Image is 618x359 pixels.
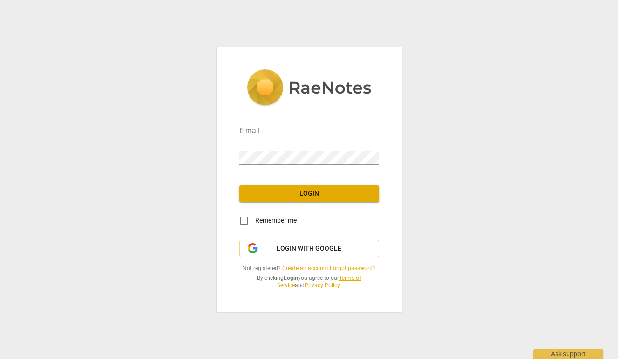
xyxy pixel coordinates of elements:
[277,244,341,253] span: Login with Google
[305,282,340,289] a: Privacy Policy
[282,265,328,271] a: Create an account
[255,216,297,225] span: Remember me
[284,275,298,281] b: Login
[239,264,379,272] span: Not registered? |
[330,265,375,271] a: Forgot password?
[247,189,372,198] span: Login
[533,349,603,359] div: Ask support
[247,69,372,108] img: 5ac2273c67554f335776073100b6d88f.svg
[239,240,379,257] button: Login with Google
[239,274,379,290] span: By clicking you agree to our and .
[239,185,379,202] button: Login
